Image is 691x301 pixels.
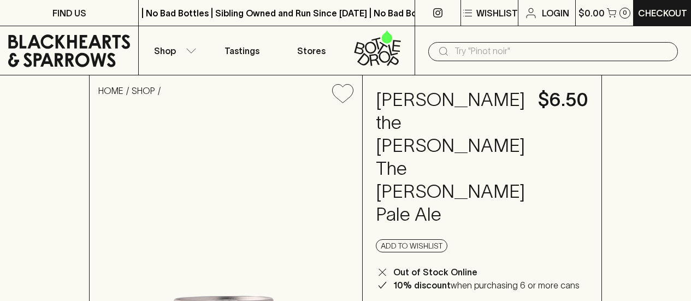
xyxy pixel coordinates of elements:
[132,86,155,96] a: SHOP
[277,26,346,75] a: Stores
[154,44,176,57] p: Shop
[623,10,627,16] p: 0
[328,80,358,108] button: Add to wishlist
[208,26,276,75] a: Tastings
[476,7,518,20] p: Wishlist
[578,7,605,20] p: $0.00
[393,279,580,292] p: when purchasing 6 or more cans
[376,239,447,252] button: Add to wishlist
[225,44,259,57] p: Tastings
[52,7,86,20] p: FIND US
[98,86,123,96] a: HOME
[297,44,326,57] p: Stores
[376,88,525,226] h4: [PERSON_NAME] the [PERSON_NAME] The [PERSON_NAME] Pale Ale
[538,88,588,111] h4: $6.50
[393,265,477,279] p: Out of Stock Online
[454,43,669,60] input: Try "Pinot noir"
[542,7,569,20] p: Login
[393,280,451,290] b: 10% discount
[638,7,687,20] p: Checkout
[139,26,208,75] button: Shop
